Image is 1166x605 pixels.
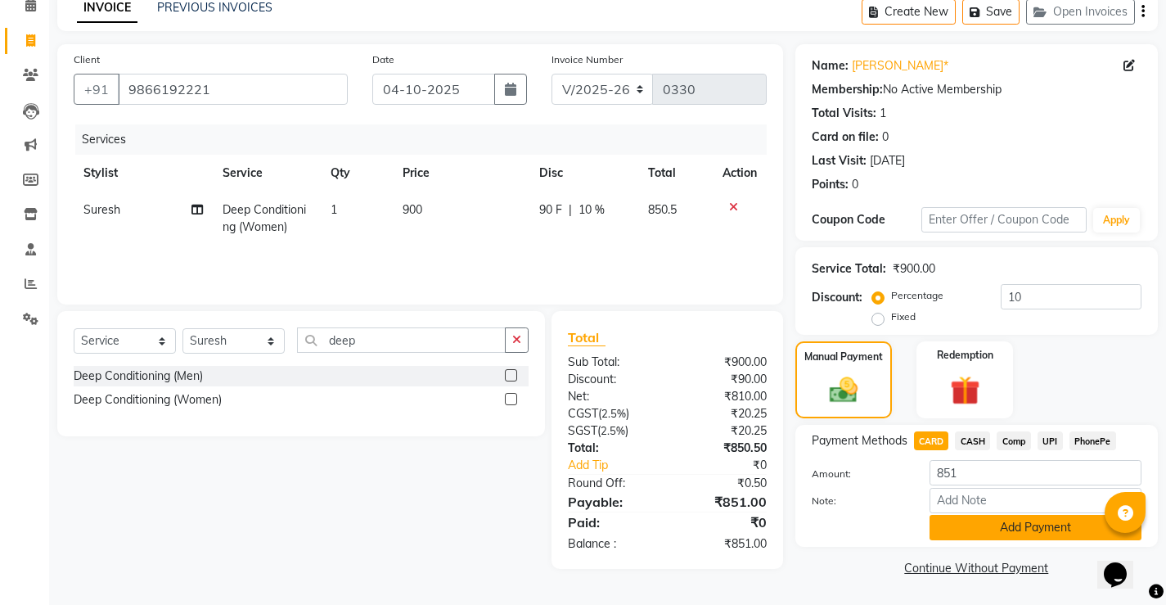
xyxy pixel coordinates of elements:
span: 850.5 [648,202,677,217]
span: 900 [403,202,422,217]
label: Date [372,52,394,67]
div: ₹0 [667,512,778,532]
label: Invoice Number [551,52,623,67]
label: Note: [799,494,917,508]
div: Paid: [556,512,667,532]
button: Apply [1093,208,1140,233]
div: Deep Conditioning (Women) [74,391,222,409]
button: +91 [74,74,119,105]
label: Amount: [799,467,917,481]
th: Price [393,155,529,192]
span: | [569,201,572,219]
label: Manual Payment [804,350,883,364]
span: Payment Methods [812,432,907,449]
div: ₹20.25 [667,405,778,422]
div: Net: [556,388,667,405]
span: Suresh [83,202,120,217]
div: 0 [852,176,858,193]
input: Search by Name/Mobile/Email/Code [118,74,348,105]
div: ₹0.50 [667,475,778,492]
input: Add Note [930,488,1141,513]
a: Continue Without Payment [799,560,1155,577]
div: ( ) [556,422,667,440]
div: Last Visit: [812,152,867,169]
span: 2.5% [601,407,626,420]
th: Total [638,155,713,192]
input: Amount [930,460,1141,485]
span: PhonePe [1069,431,1116,450]
div: Discount: [812,289,862,306]
img: _cash.svg [821,374,867,407]
input: Enter Offer / Coupon Code [921,207,1087,233]
label: Redemption [937,348,993,363]
div: ₹20.25 [667,422,778,440]
th: Action [713,155,767,192]
div: ₹900.00 [893,260,935,278]
span: CARD [914,431,949,450]
div: ₹810.00 [667,388,778,405]
div: Coupon Code [812,211,921,228]
div: Round Off: [556,475,667,492]
input: Search or Scan [297,327,506,353]
div: Discount: [556,371,667,388]
div: Services [75,124,779,155]
div: ₹851.00 [667,492,778,512]
div: ₹90.00 [667,371,778,388]
div: Balance : [556,535,667,553]
div: Total Visits: [812,105,876,122]
div: Name: [812,57,849,74]
div: Membership: [812,81,883,98]
span: CGST [568,406,598,421]
span: 10 % [578,201,605,219]
div: Card on file: [812,129,879,146]
div: Points: [812,176,849,193]
div: No Active Membership [812,81,1141,98]
label: Client [74,52,100,67]
span: Deep Conditioning (Women) [223,202,306,234]
button: Add Payment [930,515,1141,540]
div: [DATE] [870,152,905,169]
div: ₹0 [686,457,779,474]
div: ₹851.00 [667,535,778,553]
div: Total: [556,440,667,457]
div: 1 [880,105,886,122]
th: Stylist [74,155,213,192]
iframe: chat widget [1097,540,1150,589]
img: _gift.svg [941,372,989,409]
label: Fixed [891,309,916,324]
th: Disc [529,155,638,192]
div: Deep Conditioning (Men) [74,368,203,385]
a: [PERSON_NAME]* [852,57,948,74]
span: UPI [1038,431,1063,450]
label: Percentage [891,288,943,303]
span: 2.5% [601,424,625,437]
span: 1 [331,202,337,217]
div: ₹850.50 [667,440,778,457]
th: Qty [321,155,393,192]
span: 90 F [539,201,562,219]
div: ( ) [556,405,667,422]
div: Service Total: [812,260,886,278]
th: Service [213,155,321,192]
span: SGST [568,423,597,438]
div: Payable: [556,492,667,512]
div: Sub Total: [556,354,667,371]
span: Comp [997,431,1031,450]
div: ₹900.00 [667,354,778,371]
div: 0 [882,129,889,146]
span: CASH [955,431,990,450]
span: Total [568,329,606,346]
a: Add Tip [556,457,686,474]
